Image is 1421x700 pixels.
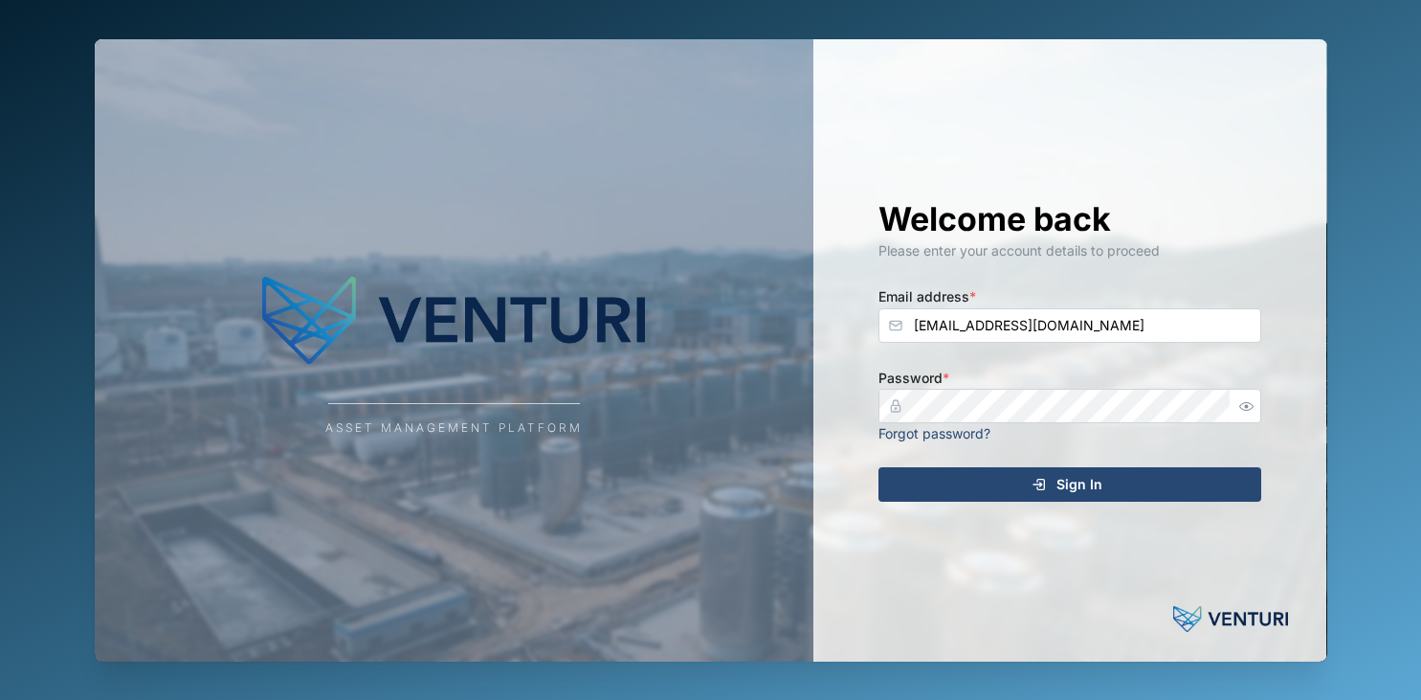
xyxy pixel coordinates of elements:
div: Please enter your account details to proceed [878,240,1261,261]
div: Asset Management Platform [325,419,583,438]
img: Powered by: Venturi [1173,600,1288,639]
input: Enter your email [878,308,1261,343]
h1: Welcome back [878,198,1261,240]
label: Email address [878,286,976,307]
span: Sign In [1056,468,1102,501]
img: Company Logo [262,263,645,378]
a: Forgot password? [878,425,990,441]
button: Sign In [878,467,1261,502]
label: Password [878,368,949,389]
